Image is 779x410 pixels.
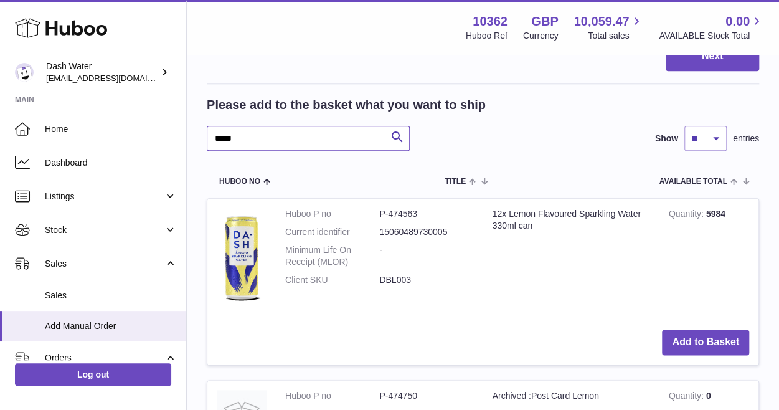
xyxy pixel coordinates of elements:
a: 0.00 AVAILABLE Stock Total [659,13,764,42]
span: [EMAIL_ADDRESS][DOMAIN_NAME] [46,73,183,83]
button: Next [666,42,759,71]
span: Dashboard [45,157,177,169]
strong: 10362 [473,13,508,30]
div: Dash Water [46,60,158,84]
span: Orders [45,352,164,364]
span: Home [45,123,177,135]
dd: P-474750 [379,390,473,402]
span: 0.00 [725,13,750,30]
span: entries [733,133,759,145]
span: Sales [45,290,177,302]
span: Sales [45,258,164,270]
img: 12x Lemon Flavoured Sparkling Water 330ml can [217,208,267,308]
span: Huboo no [219,178,260,186]
h2: Please add to the basket what you want to ship [207,97,486,113]
div: Huboo Ref [466,30,508,42]
dt: Client SKU [285,274,379,286]
span: AVAILABLE Total [659,178,727,186]
dd: - [379,244,473,268]
strong: Quantity [669,209,706,222]
label: Show [655,133,678,145]
dt: Current identifier [285,226,379,238]
dd: 15060489730005 [379,226,473,238]
dt: Huboo P no [285,390,379,402]
dt: Huboo P no [285,208,379,220]
span: AVAILABLE Stock Total [659,30,764,42]
span: Title [445,178,466,186]
span: 10,059.47 [574,13,629,30]
img: bea@dash-water.com [15,63,34,82]
dd: P-474563 [379,208,473,220]
span: Total sales [588,30,643,42]
dt: Minimum Life On Receipt (MLOR) [285,244,379,268]
strong: GBP [531,13,558,30]
a: 10,059.47 Total sales [574,13,643,42]
span: Listings [45,191,164,203]
div: Currency [523,30,559,42]
dd: DBL003 [379,274,473,286]
td: 5984 [659,199,758,320]
span: Add Manual Order [45,320,177,332]
button: Add to Basket [662,330,749,355]
td: 12x Lemon Flavoured Sparkling Water 330ml can [483,199,659,320]
strong: Quantity [669,391,706,404]
span: Stock [45,224,164,236]
a: Log out [15,363,171,386]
